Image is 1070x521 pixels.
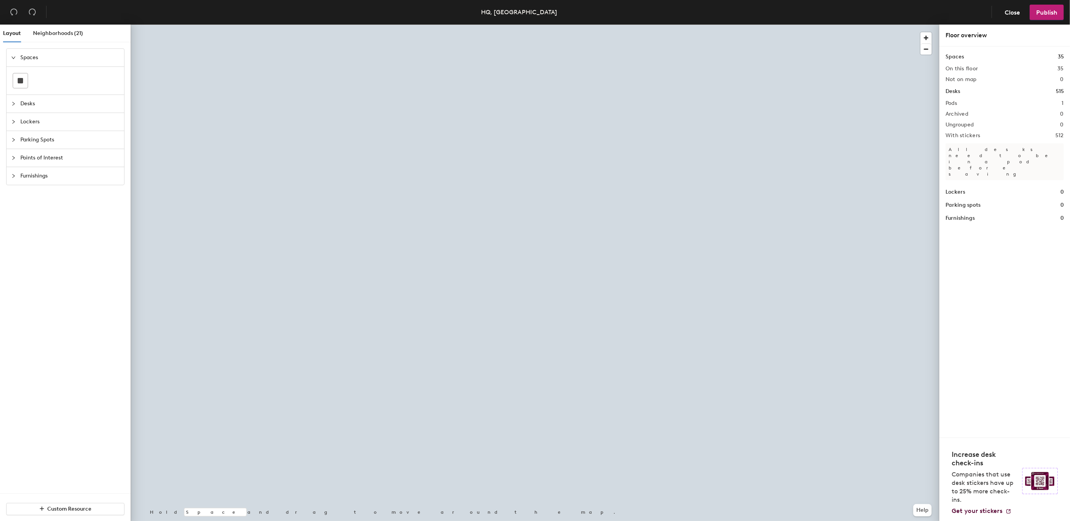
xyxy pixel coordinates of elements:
button: Close [998,5,1027,20]
img: Sticker logo [1022,468,1058,494]
span: collapsed [11,119,16,124]
button: Redo (⌘ + ⇧ + Z) [25,5,40,20]
h2: With stickers [946,133,980,139]
span: Furnishings [20,167,119,185]
h1: 0 [1060,188,1064,196]
span: collapsed [11,101,16,106]
span: Publish [1036,9,1057,16]
div: Floor overview [946,31,1064,40]
h1: 515 [1056,87,1064,96]
h2: Archived [946,111,968,117]
h2: Ungrouped [946,122,974,128]
h2: On this floor [946,66,978,72]
a: Get your stickers [952,507,1012,515]
span: Desks [20,95,119,113]
span: expanded [11,55,16,60]
span: Get your stickers [952,507,1002,514]
h2: 0 [1060,76,1064,83]
span: Parking Spots [20,131,119,149]
h2: 35 [1057,66,1064,72]
span: Custom Resource [48,506,92,512]
h1: 0 [1060,201,1064,209]
span: collapsed [11,138,16,142]
h2: 1 [1062,100,1064,106]
button: Help [913,504,932,516]
h1: 0 [1060,214,1064,222]
button: Undo (⌘ + Z) [6,5,22,20]
h1: Spaces [946,53,964,61]
span: Layout [3,30,21,37]
h2: Not on map [946,76,977,83]
p: All desks need to be in a pod before saving [946,143,1064,180]
button: Publish [1030,5,1064,20]
span: Lockers [20,113,119,131]
span: collapsed [11,174,16,178]
h2: 0 [1060,122,1064,128]
span: Close [1005,9,1020,16]
h4: Increase desk check-ins [952,450,1018,467]
h1: Desks [946,87,960,96]
span: Spaces [20,49,119,66]
span: Points of Interest [20,149,119,167]
h1: Furnishings [946,214,975,222]
h1: Parking spots [946,201,980,209]
h1: Lockers [946,188,965,196]
span: collapsed [11,156,16,160]
button: Custom Resource [6,503,124,515]
h2: 512 [1055,133,1064,139]
h2: Pods [946,100,957,106]
h1: 35 [1058,53,1064,61]
p: Companies that use desk stickers have up to 25% more check-ins. [952,470,1018,504]
h2: 0 [1060,111,1064,117]
span: Neighborhoods (21) [33,30,83,37]
div: HQ, [GEOGRAPHIC_DATA] [481,7,557,17]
